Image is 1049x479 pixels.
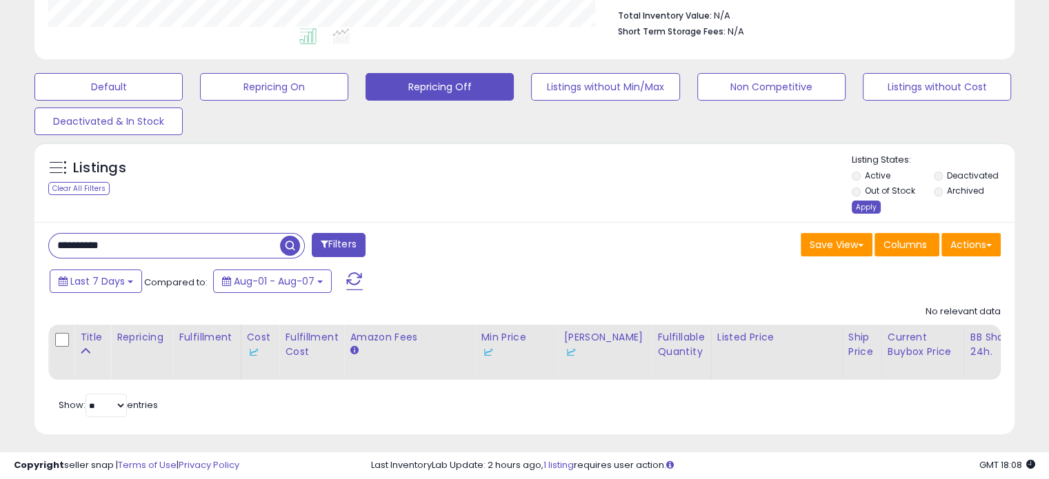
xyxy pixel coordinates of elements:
[888,330,959,359] div: Current Buybox Price
[863,73,1011,101] button: Listings without Cost
[247,330,274,359] div: Cost
[80,330,105,345] div: Title
[875,233,939,256] button: Columns
[618,26,726,37] b: Short Term Storage Fees:
[371,459,1035,472] div: Last InventoryLab Update: 2 hours ago, requires user action.
[350,345,358,357] small: Amazon Fees.
[657,330,705,359] div: Fulfillable Quantity
[865,170,890,181] label: Active
[926,305,1001,318] div: No relevant data
[563,345,646,359] div: Some or all of the values in this column are provided from Inventory Lab.
[34,108,183,135] button: Deactivated & In Stock
[970,330,1021,359] div: BB Share 24h.
[59,398,158,411] span: Show: entries
[946,185,983,196] label: Archived
[563,330,646,359] div: [PERSON_NAME]
[481,345,494,359] img: InventoryLab Logo
[979,458,1035,471] span: 2025-08-15 18:08 GMT
[118,458,177,471] a: Terms of Use
[144,276,208,289] span: Compared to:
[234,274,314,288] span: Aug-01 - Aug-07
[883,238,927,252] span: Columns
[531,73,679,101] button: Listings without Min/Max
[366,73,514,101] button: Repricing Off
[865,185,915,196] label: Out of Stock
[543,458,574,471] a: 1 listing
[50,269,142,293] button: Last 7 Days
[247,345,274,359] div: Some or all of the values in this column are provided from Inventory Lab.
[247,345,261,359] img: InventoryLab Logo
[213,269,332,293] button: Aug-01 - Aug-07
[481,345,552,359] div: Some or all of the values in this column are provided from Inventory Lab.
[34,73,183,101] button: Default
[728,25,744,38] span: N/A
[73,159,126,178] h5: Listings
[697,73,846,101] button: Non Competitive
[563,345,577,359] img: InventoryLab Logo
[350,330,469,345] div: Amazon Fees
[801,233,872,256] button: Save View
[941,233,1001,256] button: Actions
[717,330,837,345] div: Listed Price
[70,274,125,288] span: Last 7 Days
[48,182,110,195] div: Clear All Filters
[852,154,1015,167] p: Listing States:
[312,233,366,257] button: Filters
[852,201,881,214] div: Apply
[117,330,167,345] div: Repricing
[179,458,239,471] a: Privacy Policy
[618,6,990,23] li: N/A
[285,330,338,359] div: Fulfillment Cost
[14,459,239,472] div: seller snap | |
[179,330,234,345] div: Fulfillment
[200,73,348,101] button: Repricing On
[14,458,64,471] strong: Copyright
[946,170,998,181] label: Deactivated
[848,330,876,359] div: Ship Price
[618,10,712,21] b: Total Inventory Value:
[481,330,552,359] div: Min Price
